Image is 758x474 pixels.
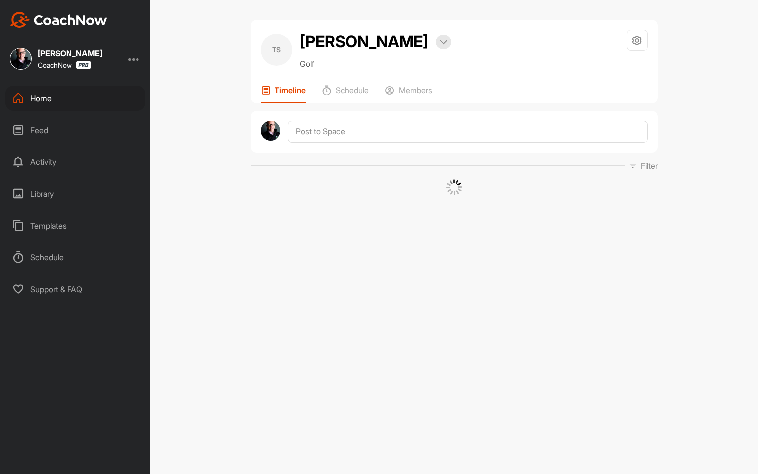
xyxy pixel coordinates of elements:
[261,121,281,141] img: avatar
[38,49,102,57] div: [PERSON_NAME]
[76,61,91,69] img: CoachNow Pro
[399,85,432,95] p: Members
[446,179,462,195] img: G6gVgL6ErOh57ABN0eRmCEwV0I4iEi4d8EwaPGI0tHgoAbU4EAHFLEQAh+QQFCgALACwIAA4AGAASAAAEbHDJSesaOCdk+8xg...
[5,118,145,143] div: Feed
[10,48,32,70] img: square_d7b6dd5b2d8b6df5777e39d7bdd614c0.jpg
[5,181,145,206] div: Library
[261,34,292,66] div: TS
[5,86,145,111] div: Home
[440,40,447,45] img: arrow-down
[300,30,428,54] h2: [PERSON_NAME]
[5,277,145,302] div: Support & FAQ
[300,58,451,70] p: Golf
[10,12,107,28] img: CoachNow
[38,61,91,69] div: CoachNow
[275,85,306,95] p: Timeline
[5,213,145,238] div: Templates
[5,245,145,270] div: Schedule
[5,150,145,174] div: Activity
[336,85,369,95] p: Schedule
[641,160,658,172] p: Filter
